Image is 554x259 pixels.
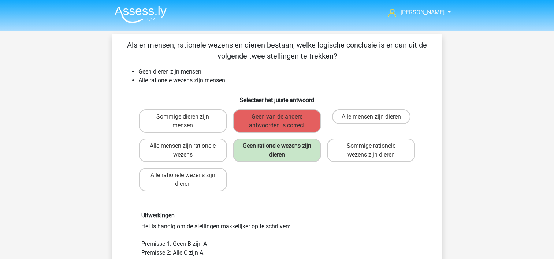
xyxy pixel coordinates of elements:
a: [PERSON_NAME] [385,8,445,17]
label: Sommige dieren zijn mensen [139,109,227,133]
label: Alle rationele wezens zijn dieren [139,168,227,191]
label: Sommige rationele wezens zijn dieren [327,139,415,162]
label: Alle mensen zijn dieren [332,109,410,124]
p: Als er mensen, rationele wezens en dieren bestaan, welke logische conclusie is er dan uit de volg... [124,40,431,61]
li: Geen dieren zijn mensen [138,67,431,76]
label: Alle mensen zijn rationele wezens [139,139,227,162]
label: Geen van de andere antwoorden is correct [233,109,321,133]
li: Alle rationele wezens zijn mensen [138,76,431,85]
label: Geen rationele wezens zijn dieren [233,139,321,162]
h6: Selecteer het juiste antwoord [124,91,431,104]
h6: Uitwerkingen [141,212,413,219]
img: Assessly [115,6,167,23]
span: [PERSON_NAME] [401,9,445,16]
